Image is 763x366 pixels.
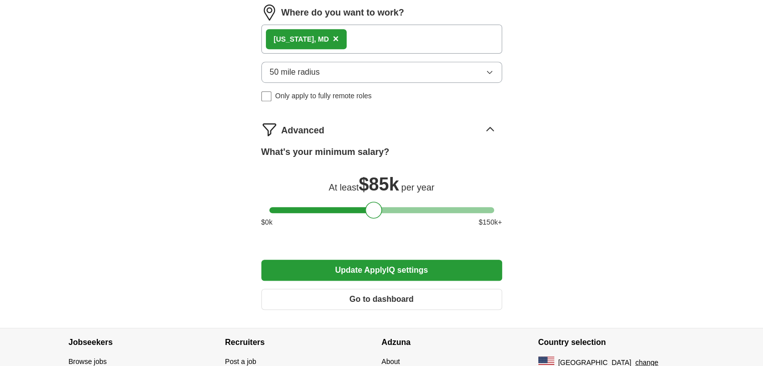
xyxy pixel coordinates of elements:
span: Advanced [281,124,325,137]
span: $ 85k [359,174,399,195]
img: filter [261,121,277,137]
a: Browse jobs [69,357,107,365]
button: 50 mile radius [261,62,502,83]
h4: Country selection [538,328,695,356]
button: × [333,32,339,47]
span: 50 mile radius [270,66,320,78]
strong: [US_STATE] [274,35,314,43]
span: per year [401,182,434,193]
button: Update ApplyIQ settings [261,260,502,281]
span: Only apply to fully remote roles [275,91,372,101]
span: At least [329,182,359,193]
a: Post a job [225,357,256,365]
button: Go to dashboard [261,289,502,310]
label: Where do you want to work? [281,6,404,20]
div: , MD [274,34,329,45]
a: About [382,357,400,365]
input: Only apply to fully remote roles [261,91,271,101]
span: $ 150 k+ [479,217,502,228]
span: × [333,33,339,44]
img: location.png [261,5,277,21]
label: What's your minimum salary? [261,145,389,159]
span: $ 0 k [261,217,273,228]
